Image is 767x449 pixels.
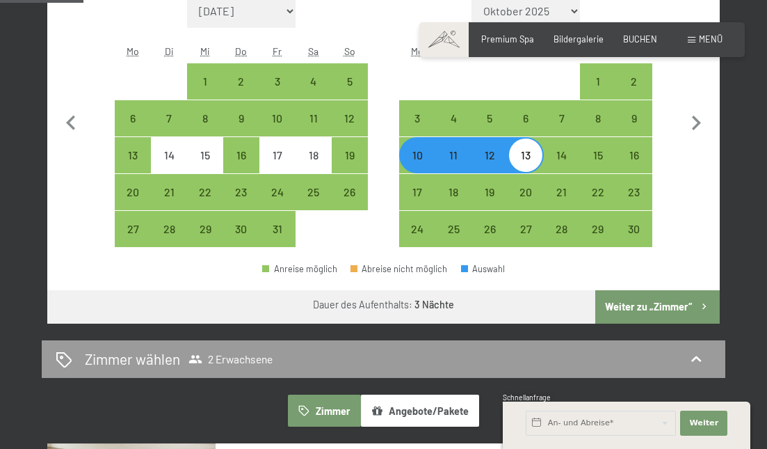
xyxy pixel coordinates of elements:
div: 25 [297,187,330,220]
div: Sat Oct 11 2025 [296,100,332,136]
div: Anreise möglich [580,211,616,247]
div: Anreise möglich [508,211,544,247]
div: 23 [225,187,258,220]
div: 31 [261,223,294,257]
div: Sun Nov 30 2025 [616,211,652,247]
div: Anreise möglich [616,174,652,210]
div: 24 [261,187,294,220]
div: Anreise möglich [296,63,332,100]
div: Fri Nov 14 2025 [544,137,580,173]
div: Mon Oct 13 2025 [115,137,151,173]
div: Auswahl [461,265,506,274]
div: Anreise möglich [296,174,332,210]
div: Sat Nov 29 2025 [580,211,616,247]
abbr: Montag [411,45,423,57]
div: 27 [116,223,150,257]
span: Menü [699,33,722,45]
div: 18 [297,150,330,183]
div: 10 [261,113,294,146]
div: 30 [225,223,258,257]
div: Thu Oct 09 2025 [223,100,259,136]
abbr: Samstag [308,45,318,57]
div: Wed Oct 08 2025 [187,100,223,136]
span: Schnellanfrage [503,393,551,402]
div: Mon Oct 06 2025 [115,100,151,136]
div: 30 [617,223,651,257]
div: Sun Nov 23 2025 [616,174,652,210]
div: Anreise möglich [435,211,471,247]
div: Thu Nov 20 2025 [508,174,544,210]
div: 17 [261,150,294,183]
div: Mon Oct 20 2025 [115,174,151,210]
div: Anreise möglich [544,211,580,247]
div: 18 [437,187,470,220]
span: BUCHEN [623,33,657,45]
div: Thu Oct 02 2025 [223,63,259,100]
div: 19 [333,150,366,183]
div: 25 [437,223,470,257]
abbr: Donnerstag [235,45,247,57]
div: Wed Oct 01 2025 [187,63,223,100]
div: Thu Oct 23 2025 [223,174,259,210]
div: Fri Nov 28 2025 [544,211,580,247]
a: Bildergalerie [554,33,604,45]
div: Sat Nov 22 2025 [580,174,616,210]
div: 13 [116,150,150,183]
div: Anreise möglich [115,211,151,247]
div: 20 [116,187,150,220]
div: 27 [509,223,542,257]
div: Anreise möglich [435,100,471,136]
div: 7 [152,113,186,146]
div: Thu Nov 06 2025 [508,100,544,136]
div: Anreise möglich [187,63,223,100]
div: 3 [401,113,434,146]
div: Sun Oct 19 2025 [332,137,368,173]
div: Anreise möglich [151,174,187,210]
div: Anreise möglich [115,174,151,210]
div: 20 [509,187,542,220]
div: 28 [152,223,186,257]
div: Anreise möglich [259,63,296,100]
div: Anreise möglich [399,211,435,247]
div: Anreise möglich [616,137,652,173]
div: 7 [545,113,579,146]
div: Anreise möglich [223,63,259,100]
div: Anreise möglich [399,137,435,173]
div: Anreise möglich [580,174,616,210]
div: Anreise möglich [508,100,544,136]
div: Tue Oct 21 2025 [151,174,187,210]
div: 8 [581,113,615,146]
div: Tue Nov 04 2025 [435,100,471,136]
div: Wed Nov 26 2025 [471,211,508,247]
div: 17 [401,187,434,220]
div: Fri Oct 24 2025 [259,174,296,210]
abbr: Sonntag [344,45,355,57]
div: Sun Oct 05 2025 [332,63,368,100]
div: Anreise möglich [223,211,259,247]
div: Anreise möglich [332,174,368,210]
div: 16 [225,150,258,183]
div: Mon Nov 03 2025 [399,100,435,136]
div: Wed Oct 29 2025 [187,211,223,247]
div: Sat Oct 04 2025 [296,63,332,100]
button: Angebote/Pakete [361,395,479,427]
div: Anreise möglich [115,137,151,173]
div: Thu Nov 27 2025 [508,211,544,247]
div: Anreise möglich [471,174,508,210]
div: Anreise möglich [580,63,616,100]
div: 28 [545,223,579,257]
div: Wed Oct 22 2025 [187,174,223,210]
div: 12 [333,113,366,146]
span: Premium Spa [481,33,534,45]
div: 5 [473,113,506,146]
div: Anreise möglich [151,211,187,247]
div: 1 [188,76,222,109]
div: 6 [116,113,150,146]
div: Anreise möglich [223,137,259,173]
div: 9 [225,113,258,146]
div: Sun Oct 12 2025 [332,100,368,136]
div: Fri Oct 17 2025 [259,137,296,173]
div: Sat Nov 15 2025 [580,137,616,173]
div: 2 [617,76,651,109]
div: Anreise möglich [580,137,616,173]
